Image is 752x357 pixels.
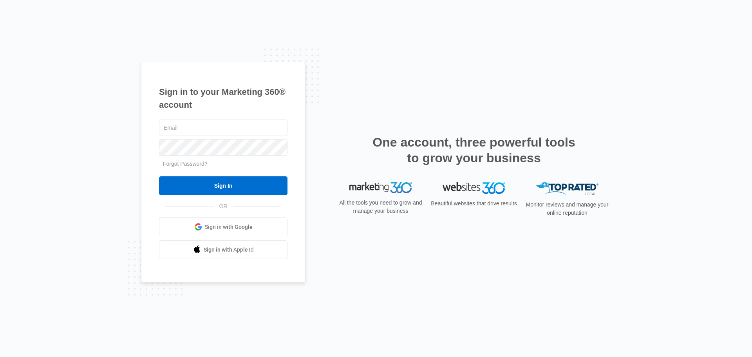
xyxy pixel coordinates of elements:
[159,176,287,195] input: Sign In
[430,199,518,208] p: Beautiful websites that drive results
[159,217,287,236] a: Sign in with Google
[159,85,287,111] h1: Sign in to your Marketing 360® account
[159,240,287,259] a: Sign in with Apple Id
[443,182,505,194] img: Websites 360
[163,161,208,167] a: Forgot Password?
[159,120,287,136] input: Email
[214,202,233,210] span: OR
[523,201,611,217] p: Monitor reviews and manage your online reputation
[337,199,425,215] p: All the tools you need to grow and manage your business
[204,246,254,254] span: Sign in with Apple Id
[536,182,598,195] img: Top Rated Local
[349,182,412,193] img: Marketing 360
[205,223,253,231] span: Sign in with Google
[370,134,578,166] h2: One account, three powerful tools to grow your business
